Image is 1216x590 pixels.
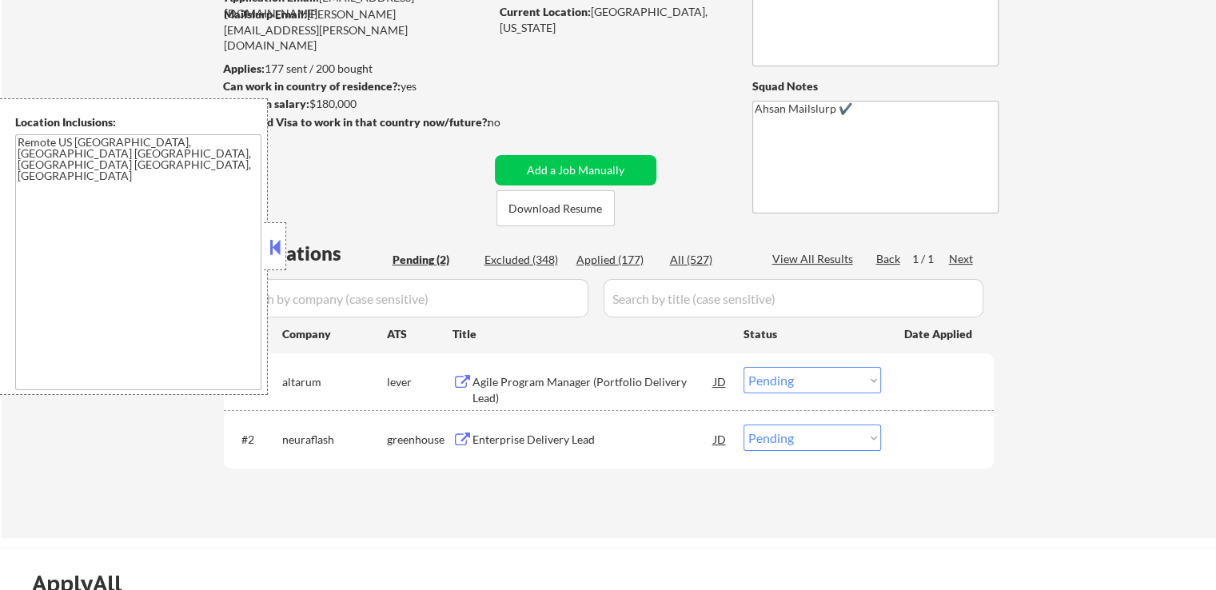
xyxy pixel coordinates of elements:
div: Applications [229,244,387,263]
div: Pending (2) [393,252,472,268]
div: Date Applied [904,326,975,342]
strong: Minimum salary: [223,97,309,110]
div: Squad Notes [752,78,999,94]
div: Excluded (348) [484,252,564,268]
div: lever [387,374,453,390]
div: Agile Program Manager (Portfolio Delivery Lead) [472,374,714,405]
div: Applied (177) [576,252,656,268]
div: 177 sent / 200 bought [223,61,489,77]
div: neuraflash [282,432,387,448]
div: Enterprise Delivery Lead [472,432,714,448]
div: 1 / 1 [912,251,949,267]
div: JD [712,367,728,396]
strong: Current Location: [500,5,591,18]
strong: Mailslurp Email: [224,7,307,21]
div: ATS [387,326,453,342]
button: Download Resume [496,190,615,226]
div: All (527) [670,252,750,268]
strong: Can work in country of residence?: [223,79,401,93]
div: Status [744,319,881,348]
div: Location Inclusions: [15,114,261,130]
strong: Will need Visa to work in that country now/future?: [224,115,490,129]
div: greenhouse [387,432,453,448]
div: no [488,114,533,130]
div: View All Results [772,251,858,267]
div: #2 [241,432,269,448]
div: altarum [282,374,387,390]
button: Add a Job Manually [495,155,656,185]
div: Company [282,326,387,342]
div: [GEOGRAPHIC_DATA], [US_STATE] [500,4,726,35]
div: Title [453,326,728,342]
div: Back [876,251,902,267]
input: Search by company (case sensitive) [229,279,588,317]
div: Next [949,251,975,267]
input: Search by title (case sensitive) [604,279,983,317]
div: [PERSON_NAME][EMAIL_ADDRESS][PERSON_NAME][DOMAIN_NAME] [224,6,489,54]
div: yes [223,78,484,94]
div: JD [712,425,728,453]
strong: Applies: [223,62,265,75]
div: $180,000 [223,96,489,112]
